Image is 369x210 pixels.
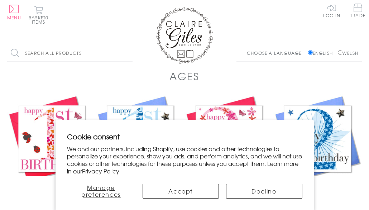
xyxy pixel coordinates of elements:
[338,50,342,55] input: Welsh
[184,94,273,183] img: Birthday Card, Age 2 Girl Pink 2nd Birthday, Embellished with a fabric butterfly
[226,184,302,199] button: Decline
[67,145,302,175] p: We and our partners, including Shopify, use cookies and other technologies to personalize your ex...
[143,184,219,199] button: Accept
[32,14,48,25] span: 0 items
[247,50,307,56] p: Choose a language:
[7,94,96,183] img: Birthday Card, Age 1 Girl Pink 1st Birthday, Embellished with a fabric butterfly
[169,69,200,83] h1: AGES
[7,5,21,20] button: Menu
[308,50,336,56] label: English
[273,94,362,209] a: Birthday Card, Boy Blue, Happy 2nd Birthday, Embellished with a padded star £3.50 Add to Basket
[96,94,185,183] img: Birthday Card, Age 1 Blue Boy, 1st Birthday, Embellished with a padded star
[308,50,313,55] input: English
[29,6,48,24] button: Basket0 items
[67,184,135,199] button: Manage preferences
[81,183,121,199] span: Manage preferences
[7,14,21,21] span: Menu
[273,94,362,183] img: Birthday Card, Boy Blue, Happy 2nd Birthday, Embellished with a padded star
[125,45,133,61] input: Search
[338,50,358,56] label: Welsh
[184,94,273,209] a: Birthday Card, Age 2 Girl Pink 2nd Birthday, Embellished with a fabric butterfly £3.50 Add to Basket
[350,4,365,18] span: Trade
[323,4,340,18] a: Log In
[82,167,119,175] a: Privacy Policy
[350,4,365,19] a: Trade
[156,7,213,64] img: Claire Giles Greetings Cards
[67,132,302,142] h2: Cookie consent
[7,94,96,209] a: Birthday Card, Age 1 Girl Pink 1st Birthday, Embellished with a fabric butterfly £3.50 Add to Basket
[96,94,185,209] a: Birthday Card, Age 1 Blue Boy, 1st Birthday, Embellished with a padded star £3.50 Add to Basket
[7,45,133,61] input: Search all products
